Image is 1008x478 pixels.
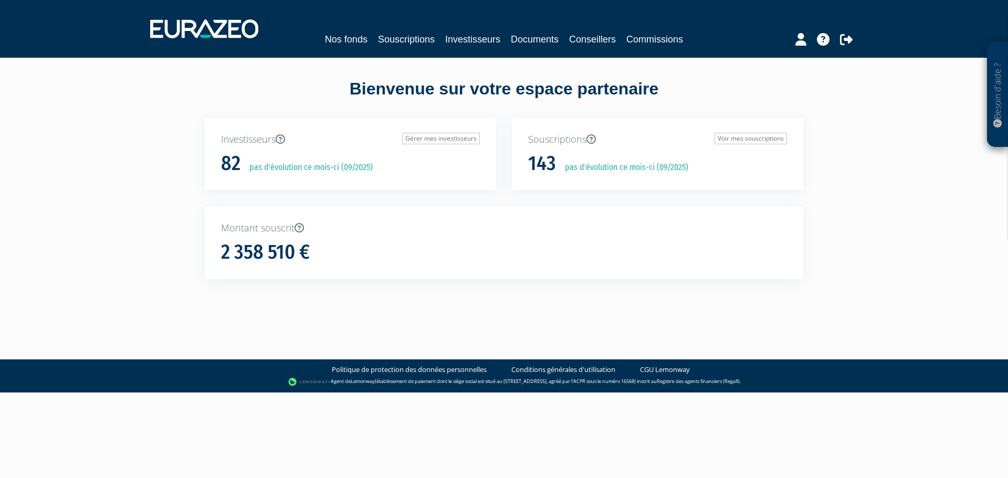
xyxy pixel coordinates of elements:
[197,77,811,118] div: Bienvenue sur votre espace partenaire
[511,32,559,47] a: Documents
[640,365,690,375] a: CGU Lemonway
[528,153,556,175] h1: 143
[402,133,480,144] a: Gérer mes investisseurs
[242,162,373,174] p: pas d'évolution ce mois-ci (09/2025)
[325,32,367,47] a: Nos fonds
[715,133,787,144] a: Voir mes souscriptions
[445,32,500,47] a: Investisseurs
[221,241,310,263] h1: 2 358 510 €
[569,32,616,47] a: Conseillers
[378,32,435,47] a: Souscriptions
[288,377,329,387] img: logo-lemonway.png
[528,133,787,146] p: Souscriptions
[558,162,688,174] p: pas d'évolution ce mois-ci (09/2025)
[150,19,258,38] img: 1732889491-logotype_eurazeo_blanc_rvb.png
[221,221,787,235] p: Montant souscrit
[657,378,740,385] a: Registre des agents financiers (Regafi)
[511,365,615,375] a: Conditions générales d'utilisation
[221,133,480,146] p: Investisseurs
[992,48,1004,142] p: Besoin d'aide ?
[332,365,487,375] a: Politique de protection des données personnelles
[10,377,997,387] div: - Agent de (établissement de paiement dont le siège social est situé au [STREET_ADDRESS], agréé p...
[221,153,240,175] h1: 82
[626,32,683,47] a: Commissions
[351,378,375,385] a: Lemonway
